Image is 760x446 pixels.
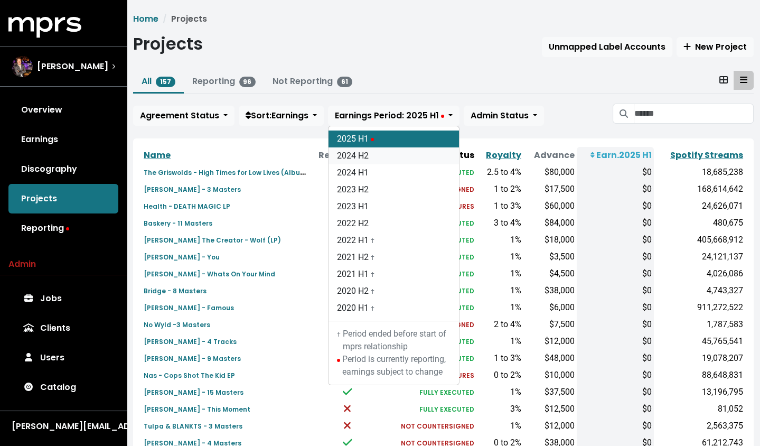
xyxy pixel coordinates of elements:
[144,320,210,329] small: No Wyld -3 Masters
[419,388,474,397] small: FULLY EXECUTED
[329,164,459,181] a: 2024 H1
[371,271,374,278] small: †
[577,384,654,401] td: $0
[634,104,754,124] input: Search projects
[133,13,158,25] a: Home
[549,41,665,53] span: Unmapped Label Accounts
[577,265,654,282] td: $0
[144,219,212,228] small: Baskery - 11 Masters
[335,109,444,122] span: Earnings Period: 2025 H1
[329,147,459,164] a: 2024 H2
[577,147,654,164] th: Earn. 2025 H1
[371,237,374,245] small: †
[654,333,745,350] td: 45,765,541
[654,384,745,401] td: 13,196,795
[654,231,745,248] td: 405,668,912
[144,286,207,295] small: Bridge - 8 Masters
[144,270,275,278] small: [PERSON_NAME] - Whats On Your Mind
[144,236,281,245] small: [PERSON_NAME] The Creator - Wolf (LP)
[419,405,474,414] small: FULLY EXECUTED
[545,336,575,346] span: $12,000
[142,75,175,87] a: All157
[549,268,575,278] span: $4,500
[144,303,234,312] small: [PERSON_NAME] - Famous
[545,353,575,363] span: $48,000
[144,352,241,364] a: [PERSON_NAME] - 9 Masters
[476,299,523,316] td: 1%
[144,337,237,346] small: [PERSON_NAME] - 4 Tracks
[8,373,118,402] a: Catalog
[654,350,745,367] td: 19,078,207
[8,213,118,243] a: Reporting
[329,283,459,300] a: 2020 H2 †
[545,184,575,194] span: $17,500
[464,106,544,126] button: Admin Status
[476,417,523,434] td: 1%
[239,77,256,87] span: 96
[523,147,577,164] th: Advance
[144,405,250,414] small: [PERSON_NAME] - This Moment
[476,215,523,231] td: 3 to 4%
[144,185,241,194] small: [PERSON_NAME] - 3 Masters
[577,198,654,215] td: $0
[545,235,575,245] span: $18,000
[654,367,745,384] td: 88,648,831
[144,354,241,363] small: [PERSON_NAME] - 9 Masters
[337,77,352,87] span: 61
[476,231,523,248] td: 1%
[654,181,745,198] td: 168,614,642
[545,387,575,397] span: $37,500
[476,384,523,401] td: 1%
[545,201,575,211] span: $60,000
[476,265,523,282] td: 1%
[476,316,523,333] td: 2 to 4%
[654,198,745,215] td: 24,626,071
[144,234,281,246] a: [PERSON_NAME] The Creator - Wolf (LP)
[144,403,250,415] a: [PERSON_NAME] - This Moment
[329,266,459,283] a: 2021 H1 †
[8,313,118,343] a: Clients
[144,369,235,381] a: Nas - Cops Shot The Kid EP
[545,218,575,228] span: $84,000
[144,149,171,161] a: Name
[329,300,459,317] a: 2020 H1 †
[156,77,175,87] span: 157
[12,420,115,433] div: [PERSON_NAME][EMAIL_ADDRESS][DOMAIN_NAME]
[577,215,654,231] td: $0
[311,147,384,164] th: Reporting
[476,164,523,181] td: 2.5 to 4%
[133,106,234,126] button: Agreement Status
[545,285,575,295] span: $38,000
[654,282,745,299] td: 4,743,327
[577,181,654,198] td: $0
[144,335,237,347] a: [PERSON_NAME] - 4 Tracks
[192,75,256,87] a: Reporting96
[401,422,474,431] small: NOT COUNTERSIGNED
[144,166,309,178] small: The Griswolds - High Times for Low Lives (Album)
[144,202,230,211] small: Health - DEATH MAGIC LP
[476,181,523,198] td: 1 to 2%
[577,282,654,299] td: $0
[476,248,523,265] td: 1%
[329,198,459,215] a: 2023 H1
[140,109,219,122] span: Agreement Status
[144,301,234,313] a: [PERSON_NAME] - Famous
[577,350,654,367] td: $0
[239,106,324,126] button: Sort:Earnings
[144,422,242,431] small: Tulpa & BLANKTS - 3 Masters
[740,76,747,84] svg: Table View
[654,215,745,231] td: 480,675
[8,95,118,125] a: Overview
[329,131,459,147] a: 2025 H1
[577,164,654,181] td: $0
[577,299,654,316] td: $0
[545,421,575,431] span: $12,000
[577,248,654,265] td: $0
[654,265,745,282] td: 4,026,086
[144,386,243,398] a: [PERSON_NAME] - 15 Masters
[8,125,118,154] a: Earnings
[144,183,241,195] a: [PERSON_NAME] - 3 Masters
[329,181,459,198] a: 2023 H2
[144,267,275,280] a: [PERSON_NAME] - Whats On Your Mind
[144,253,220,262] small: [PERSON_NAME] - You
